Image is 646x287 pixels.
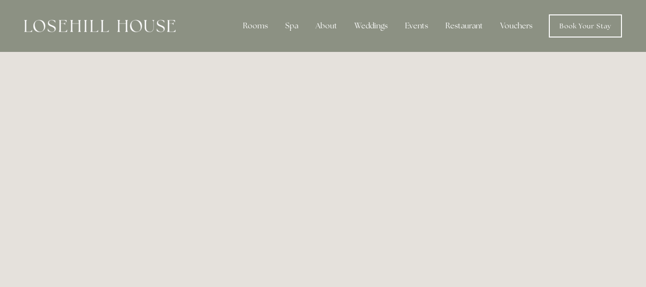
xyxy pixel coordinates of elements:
[397,16,436,36] div: Events
[347,16,395,36] div: Weddings
[278,16,306,36] div: Spa
[308,16,345,36] div: About
[24,20,176,32] img: Losehill House
[235,16,276,36] div: Rooms
[438,16,491,36] div: Restaurant
[493,16,540,36] a: Vouchers
[549,14,622,37] a: Book Your Stay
